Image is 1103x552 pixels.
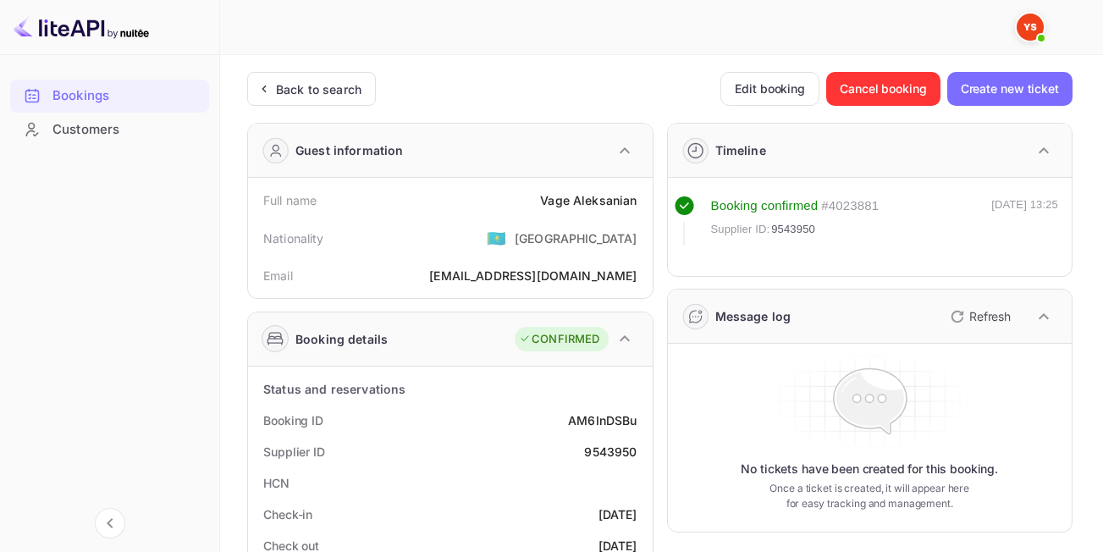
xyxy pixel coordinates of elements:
div: [EMAIL_ADDRESS][DOMAIN_NAME] [429,267,637,284]
img: Yandex Support [1017,14,1044,41]
button: Refresh [940,303,1018,330]
div: HCN [263,474,290,492]
div: Vage Aleksanian [540,191,637,209]
button: Cancel booking [826,72,940,106]
div: Back to search [276,80,361,98]
div: Booking ID [263,411,323,429]
div: Nationality [263,229,324,247]
a: Bookings [10,80,209,111]
span: 9543950 [771,221,815,238]
button: Edit booking [720,72,819,106]
button: Collapse navigation [95,508,125,538]
span: United States [487,223,506,253]
p: No tickets have been created for this booking. [741,461,998,477]
div: 9543950 [584,443,637,461]
div: Email [263,267,293,284]
p: Once a ticket is created, it will appear here for easy tracking and management. [762,481,977,511]
div: # 4023881 [821,196,879,216]
div: Message log [715,307,791,325]
div: Customers [52,120,201,140]
div: Full name [263,191,317,209]
div: [DATE] 13:25 [991,196,1058,246]
div: Bookings [10,80,209,113]
a: Customers [10,113,209,145]
div: Timeline [715,141,766,159]
div: Bookings [52,86,201,106]
div: Booking confirmed [711,196,819,216]
div: Customers [10,113,209,146]
span: Supplier ID: [711,221,770,238]
img: LiteAPI logo [14,14,149,41]
div: [GEOGRAPHIC_DATA] [515,229,637,247]
p: Refresh [969,307,1011,325]
div: Booking details [295,330,388,348]
div: Status and reservations [263,380,405,398]
div: [DATE] [598,505,637,523]
button: Create new ticket [947,72,1073,106]
div: Check-in [263,505,312,523]
div: AM6InDSBu [568,411,637,429]
div: CONFIRMED [519,331,599,348]
div: Guest information [295,141,404,159]
div: Supplier ID [263,443,325,461]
